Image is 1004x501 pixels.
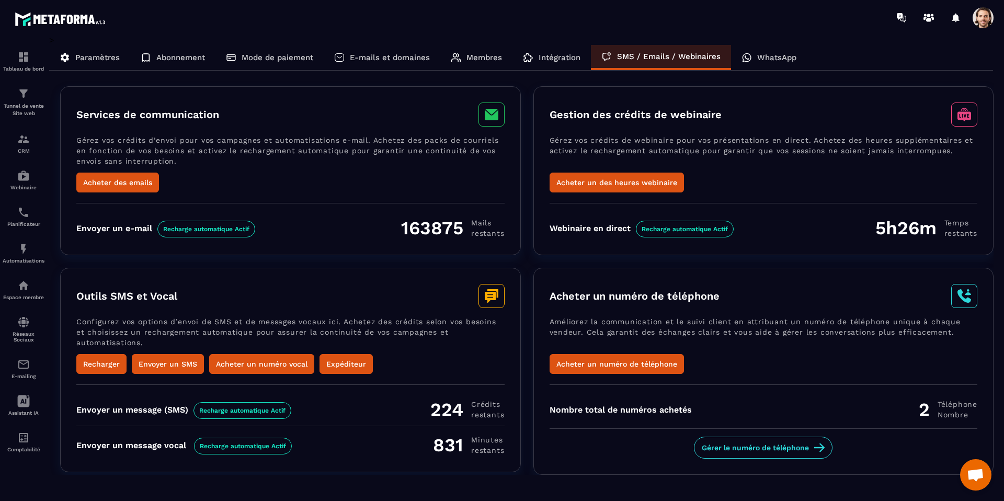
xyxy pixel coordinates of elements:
[3,373,44,379] p: E-mailing
[938,409,977,420] span: Nombre
[17,316,30,328] img: social-network
[17,358,30,371] img: email
[350,53,430,62] p: E-mails et domaines
[3,387,44,424] a: Assistant IA
[76,405,291,415] div: Envoyer un message (SMS)
[3,162,44,198] a: automationsautomationsWebinaire
[194,438,292,454] span: Recharge automatique Actif
[17,87,30,100] img: formation
[3,350,44,387] a: emailemailE-mailing
[3,410,44,416] p: Assistant IA
[193,402,291,419] span: Recharge automatique Actif
[209,354,314,374] button: Acheter un numéro vocal
[471,435,504,445] span: minutes
[702,442,809,453] span: Gérer le numéro de téléphone
[550,290,720,302] h3: Acheter un numéro de téléphone
[76,316,505,354] p: Configurez vos options d’envoi de SMS et de messages vocaux ici. Achetez des crédits selon vos be...
[466,53,502,62] p: Membres
[550,135,978,173] p: Gérez vos crédits de webinaire pour vos présentations en direct. Achetez des heures supplémentair...
[433,434,504,456] div: 831
[3,271,44,308] a: automationsautomationsEspace membre
[636,221,734,237] span: Recharge automatique Actif
[3,43,44,79] a: formationformationTableau de bord
[3,103,44,117] p: Tunnel de vente Site web
[3,447,44,452] p: Comptabilité
[401,217,504,239] div: 163875
[75,53,120,62] p: Paramètres
[3,424,44,460] a: accountantaccountantComptabilité
[550,173,684,192] button: Acheter un des heures webinaire
[76,354,127,374] button: Recharger
[550,405,692,415] div: Nombre total de numéros achetés
[694,437,832,459] button: Gérer le numéro de téléphone
[3,79,44,125] a: formationformationTunnel de vente Site web
[944,228,977,238] span: restants
[320,354,373,374] button: Expéditeur
[471,228,504,238] span: restants
[3,294,44,300] p: Espace membre
[3,235,44,271] a: automationsautomationsAutomatisations
[3,221,44,227] p: Planificateur
[938,399,977,409] span: Téléphone
[471,218,504,228] span: Mails
[3,125,44,162] a: formationformationCRM
[3,331,44,343] p: Réseaux Sociaux
[76,108,219,121] h3: Services de communication
[757,53,796,62] p: WhatsApp
[3,66,44,72] p: Tableau de bord
[76,223,255,233] div: Envoyer un e-mail
[49,35,994,475] div: >
[76,135,505,173] p: Gérez vos crédits d’envoi pour vos campagnes et automatisations e-mail. Achetez des packs de cour...
[76,290,177,302] h3: Outils SMS et Vocal
[17,169,30,182] img: automations
[3,308,44,350] a: social-networksocial-networkRéseaux Sociaux
[430,398,504,420] div: 224
[17,51,30,63] img: formation
[76,440,292,450] div: Envoyer un message vocal
[17,206,30,219] img: scheduler
[3,198,44,235] a: schedulerschedulerPlanificateur
[550,223,734,233] div: Webinaire en direct
[17,133,30,145] img: formation
[17,431,30,444] img: accountant
[132,354,204,374] button: Envoyer un SMS
[919,398,977,420] div: 2
[617,52,721,61] p: SMS / Emails / Webinaires
[471,445,504,456] span: restants
[3,148,44,154] p: CRM
[156,53,205,62] p: Abonnement
[550,354,684,374] button: Acheter un numéro de téléphone
[3,258,44,264] p: Automatisations
[550,108,722,121] h3: Gestion des crédits de webinaire
[550,316,978,354] p: Améliorez la communication et le suivi client en attribuant un numéro de téléphone unique à chaqu...
[471,409,504,420] span: restants
[944,218,977,228] span: Temps
[76,173,159,192] button: Acheter des emails
[875,217,977,239] div: 5h26m
[242,53,313,62] p: Mode de paiement
[471,399,504,409] span: Crédits
[15,9,109,29] img: logo
[157,221,255,237] span: Recharge automatique Actif
[17,279,30,292] img: automations
[3,185,44,190] p: Webinaire
[17,243,30,255] img: automations
[539,53,580,62] p: Intégration
[960,459,991,491] div: Ouvrir le chat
